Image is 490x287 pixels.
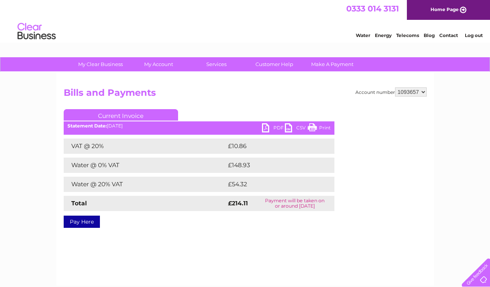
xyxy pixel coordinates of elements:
[67,123,107,129] b: Statement Date:
[64,216,100,228] a: Pay Here
[243,57,306,71] a: Customer Help
[308,123,331,134] a: Print
[228,200,248,207] strong: £214.11
[64,87,427,102] h2: Bills and Payments
[64,139,226,154] td: VAT @ 20%
[64,158,226,173] td: Water @ 0% VAT
[226,177,319,192] td: £54.32
[127,57,190,71] a: My Account
[65,4,426,37] div: Clear Business is a trading name of Verastar Limited (registered in [GEOGRAPHIC_DATA] No. 3667643...
[255,196,334,211] td: Payment will be taken on or around [DATE]
[262,123,285,134] a: PDF
[465,32,483,38] a: Log out
[424,32,435,38] a: Blog
[439,32,458,38] a: Contact
[17,20,56,43] img: logo.png
[375,32,392,38] a: Energy
[71,200,87,207] strong: Total
[396,32,419,38] a: Telecoms
[185,57,248,71] a: Services
[226,158,321,173] td: £148.93
[346,4,399,13] a: 0333 014 3131
[285,123,308,134] a: CSV
[64,123,334,129] div: [DATE]
[355,87,427,97] div: Account number
[64,109,178,121] a: Current Invoice
[301,57,364,71] a: Make A Payment
[356,32,370,38] a: Water
[226,139,319,154] td: £10.86
[69,57,132,71] a: My Clear Business
[64,177,226,192] td: Water @ 20% VAT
